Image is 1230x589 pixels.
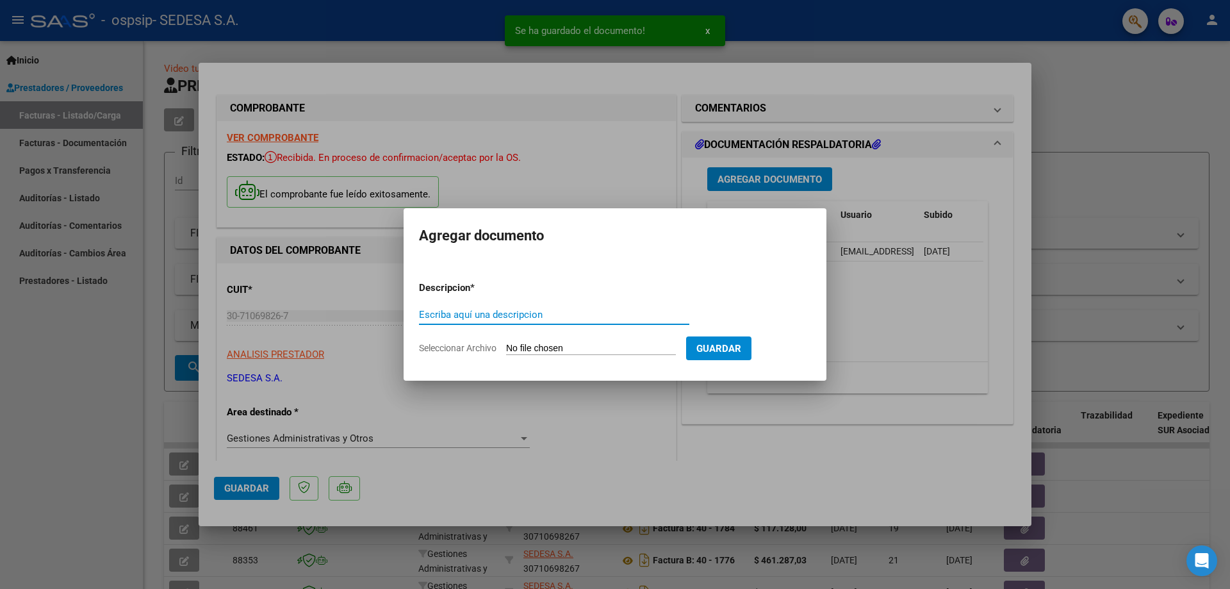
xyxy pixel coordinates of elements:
[686,336,751,360] button: Guardar
[696,343,741,354] span: Guardar
[419,343,496,353] span: Seleccionar Archivo
[419,281,537,295] p: Descripcion
[1186,545,1217,576] div: Open Intercom Messenger
[419,224,811,248] h2: Agregar documento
